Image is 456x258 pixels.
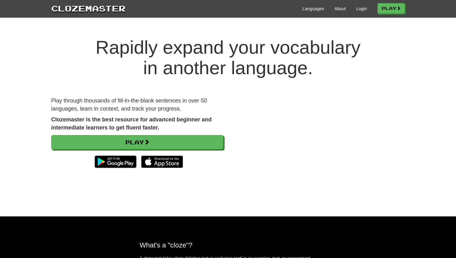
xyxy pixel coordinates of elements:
a: Play [51,135,223,149]
a: Play [378,3,405,14]
a: Login [356,6,367,12]
h2: What's a "cloze"? [140,241,316,249]
strong: Clozemaster is the best resource for advanced beginner and intermediate learners to get fluent fa... [51,116,212,131]
a: Languages [302,6,324,12]
a: Clozemaster [51,2,126,14]
a: About [334,6,346,12]
img: Download_on_the_App_Store_Badge_US-UK_135x40-25178aeef6eb6b83b96f5f2d004eda3bffbb37122de64afbaef7... [141,156,183,168]
p: Play through thousands of fill-in-the-blank sentences in over 50 languages, learn in context, and... [51,97,223,113]
img: Get it on Google Play [92,152,140,171]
